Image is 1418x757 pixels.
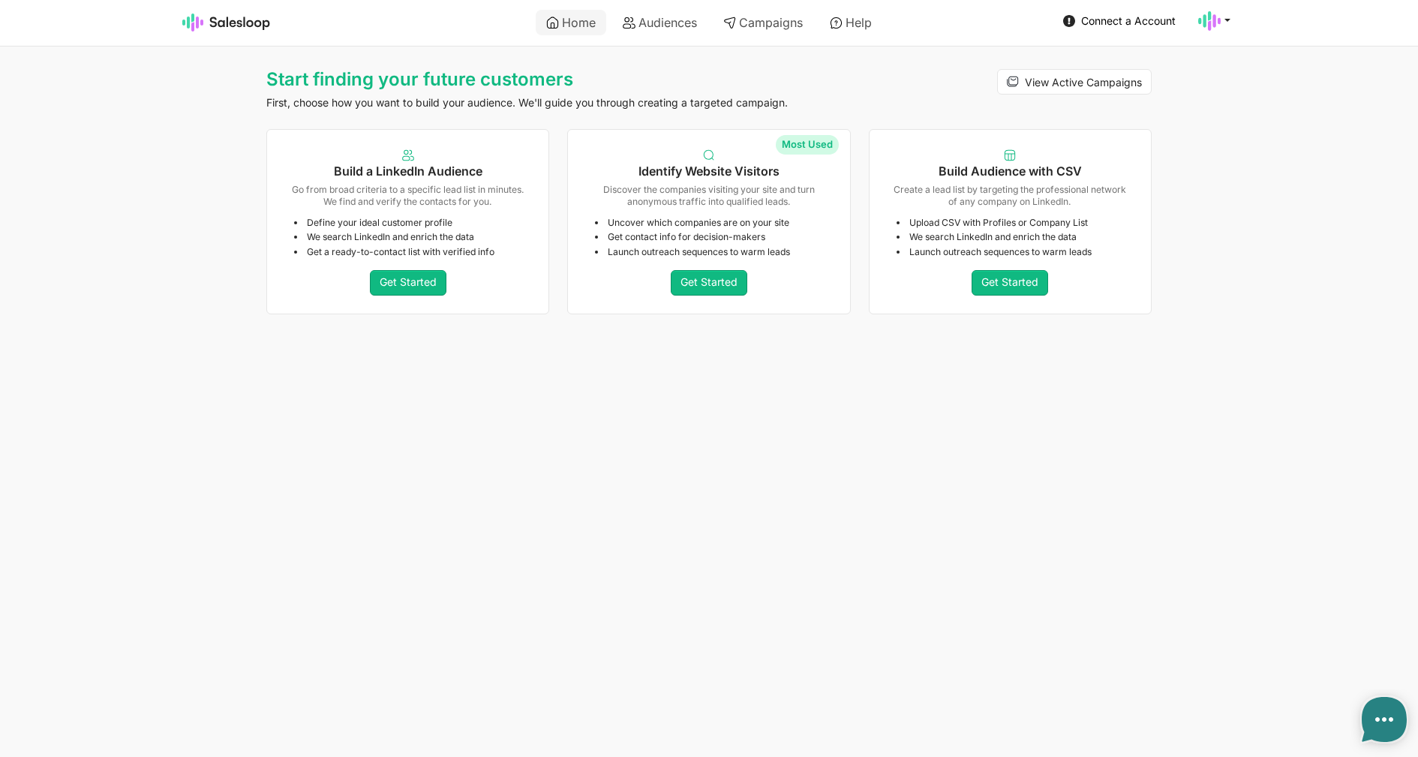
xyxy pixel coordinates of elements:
a: Campaigns [713,10,813,35]
li: We search LinkedIn and enrich the data [294,231,527,243]
a: Get Started [370,270,446,296]
a: Help [819,10,882,35]
p: Create a lead list by targeting the professional network of any company on LinkedIn. [891,184,1130,207]
li: Define your ideal customer profile [294,217,527,229]
li: Get a ready-to-contact list with verified info [294,246,527,258]
a: Home [536,10,606,35]
a: Get Started [671,270,747,296]
a: Connect a Account [1059,9,1180,32]
p: First, choose how you want to build your audience. We'll guide you through creating a targeted ca... [266,96,851,110]
h1: Start finding your future customers [266,69,851,90]
a: Get Started [972,270,1048,296]
h5: Identify Website Visitors [589,164,828,179]
li: Launch outreach sequences to warm leads [595,246,828,258]
h5: Build Audience with CSV [891,164,1130,179]
span: View Active Campaigns [1025,76,1142,89]
span: Connect a Account [1081,14,1176,27]
a: View Active Campaigns [997,69,1152,95]
h5: Build a LinkedIn Audience [288,164,527,179]
a: Audiences [612,10,707,35]
p: Discover the companies visiting your site and turn anonymous traffic into qualified leads. [589,184,828,207]
li: Uncover which companies are on your site [595,217,828,229]
li: Upload CSV with Profiles or Company List [897,217,1130,229]
img: Salesloop [182,14,271,32]
li: Get contact info for decision-makers [595,231,828,243]
span: Most Used [776,135,839,155]
p: Go from broad criteria to a specific lead list in minutes. We find and verify the contacts for you. [288,184,527,207]
li: We search LinkedIn and enrich the data [897,231,1130,243]
li: Launch outreach sequences to warm leads [897,246,1130,258]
